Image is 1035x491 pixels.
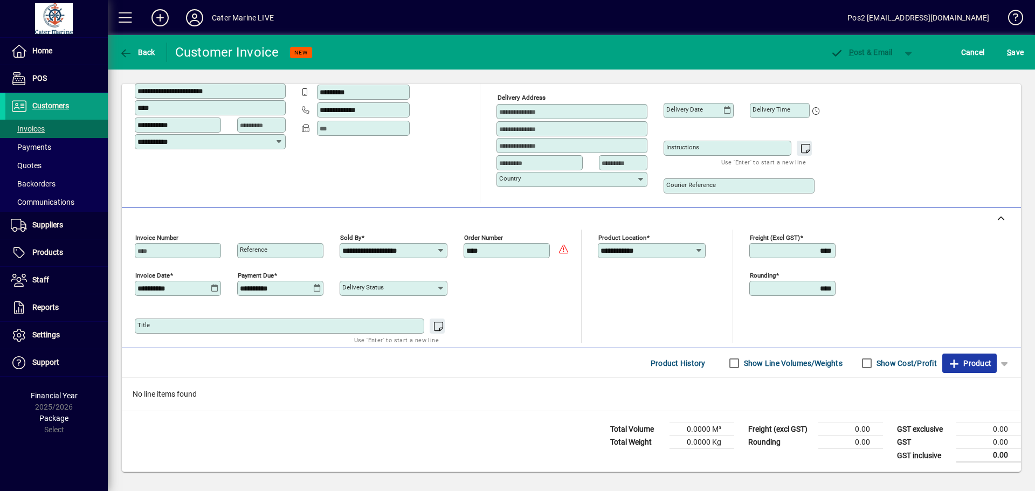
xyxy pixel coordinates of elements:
div: Customer Invoice [175,44,279,61]
td: 0.00 [818,436,883,449]
span: Home [32,46,52,55]
label: Show Cost/Profit [874,358,937,369]
a: Backorders [5,175,108,193]
span: Back [119,48,155,57]
span: Cancel [961,44,985,61]
td: Total Volume [605,423,670,436]
td: Total Weight [605,436,670,449]
a: Support [5,349,108,376]
mat-label: Order number [464,234,503,241]
a: Suppliers [5,212,108,239]
a: Reports [5,294,108,321]
span: Staff [32,275,49,284]
span: Suppliers [32,220,63,229]
td: 0.0000 M³ [670,423,734,436]
span: Product History [651,355,706,372]
mat-hint: Use 'Enter' to start a new line [721,156,806,168]
app-page-header-button: Back [108,43,167,62]
span: S [1007,48,1011,57]
mat-label: Country [499,175,521,182]
span: Products [32,248,63,257]
mat-label: Invoice date [135,272,170,279]
td: 0.00 [956,436,1021,449]
span: P [849,48,854,57]
div: No line items found [122,378,1021,411]
label: Show Line Volumes/Weights [742,358,843,369]
span: Customers [32,101,69,110]
div: Cater Marine LIVE [212,9,274,26]
button: Save [1004,43,1026,62]
mat-label: Product location [598,234,646,241]
button: Profile [177,8,212,27]
mat-label: Rounding [750,272,776,279]
a: Knowledge Base [1000,2,1022,37]
mat-label: Freight (excl GST) [750,234,800,241]
a: Payments [5,138,108,156]
mat-label: Title [137,321,150,329]
mat-label: Delivery date [666,106,703,113]
span: Settings [32,330,60,339]
a: POS [5,65,108,92]
button: Product History [646,354,710,373]
a: Communications [5,193,108,211]
td: Freight (excl GST) [743,423,818,436]
div: Pos2 [EMAIL_ADDRESS][DOMAIN_NAME] [847,9,989,26]
span: Quotes [11,161,42,170]
a: Settings [5,322,108,349]
td: Rounding [743,436,818,449]
td: GST exclusive [892,423,956,436]
a: Staff [5,267,108,294]
mat-label: Courier Reference [666,181,716,189]
button: Cancel [958,43,988,62]
span: Payments [11,143,51,151]
span: Financial Year [31,391,78,400]
td: 0.00 [956,423,1021,436]
a: Products [5,239,108,266]
button: Back [116,43,158,62]
span: POS [32,74,47,82]
mat-hint: Use 'Enter' to start a new line [354,334,439,346]
td: GST inclusive [892,449,956,462]
button: Post & Email [825,43,898,62]
span: Support [32,358,59,366]
span: Package [39,414,68,423]
span: Reports [32,303,59,312]
span: ost & Email [830,48,893,57]
button: Add [143,8,177,27]
mat-label: Invoice number [135,234,178,241]
mat-label: Delivery status [342,283,384,291]
a: Invoices [5,120,108,138]
mat-label: Sold by [340,234,361,241]
span: ave [1007,44,1024,61]
mat-label: Instructions [666,143,699,151]
a: Quotes [5,156,108,175]
td: GST [892,436,956,449]
button: Product [942,354,997,373]
mat-label: Reference [240,246,267,253]
td: 0.00 [818,423,883,436]
mat-label: Payment due [238,272,274,279]
span: NEW [294,49,308,56]
span: Invoices [11,125,45,133]
td: 0.0000 Kg [670,436,734,449]
mat-label: Delivery time [753,106,790,113]
span: Backorders [11,179,56,188]
span: Communications [11,198,74,206]
span: Product [948,355,991,372]
td: 0.00 [956,449,1021,462]
a: Home [5,38,108,65]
